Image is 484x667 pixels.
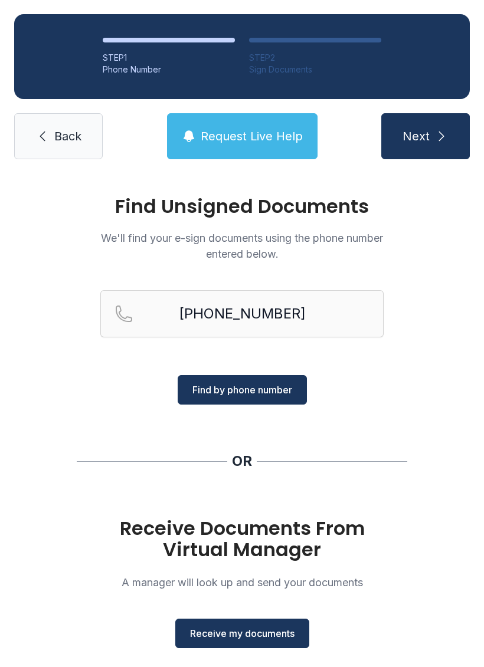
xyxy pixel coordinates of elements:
[100,230,384,262] p: We'll find your e-sign documents using the phone number entered below.
[100,518,384,560] h1: Receive Documents From Virtual Manager
[100,290,384,337] input: Reservation phone number
[249,64,381,75] div: Sign Documents
[190,626,295,640] span: Receive my documents
[100,574,384,590] p: A manager will look up and send your documents
[249,52,381,64] div: STEP 2
[54,128,81,144] span: Back
[192,383,292,397] span: Find by phone number
[201,128,303,144] span: Request Live Help
[103,64,235,75] div: Phone Number
[232,452,252,471] div: OR
[403,128,430,144] span: Next
[103,52,235,64] div: STEP 1
[100,197,384,216] h1: Find Unsigned Documents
